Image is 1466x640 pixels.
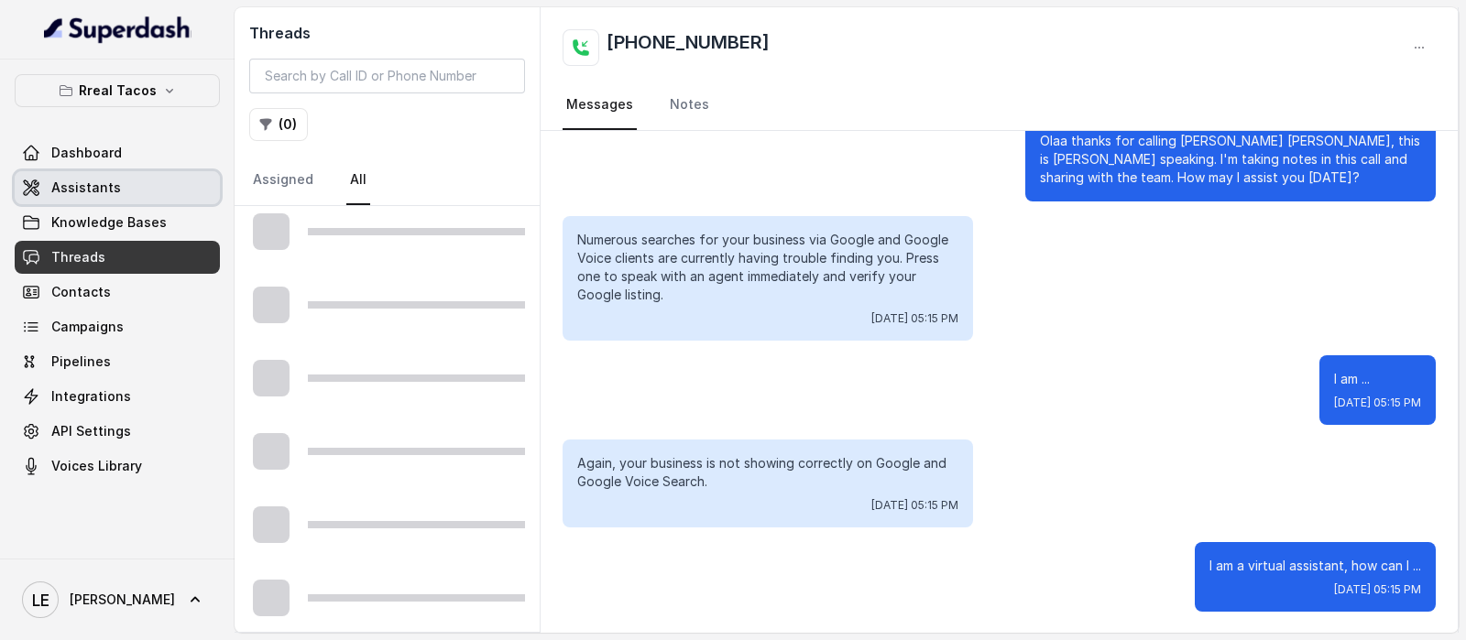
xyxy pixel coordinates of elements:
[51,318,124,336] span: Campaigns
[871,498,958,513] span: [DATE] 05:15 PM
[79,80,157,102] p: Rreal Tacos
[51,387,131,406] span: Integrations
[70,591,175,609] span: [PERSON_NAME]
[666,81,713,130] a: Notes
[15,450,220,483] a: Voices Library
[15,171,220,204] a: Assistants
[44,15,191,44] img: light.svg
[563,81,637,130] a: Messages
[51,179,121,197] span: Assistants
[15,345,220,378] a: Pipelines
[577,231,958,304] p: Numerous searches for your business via Google and Google Voice clients are currently having trou...
[51,213,167,232] span: Knowledge Bases
[32,591,49,610] text: LE
[15,380,220,413] a: Integrations
[15,276,220,309] a: Contacts
[15,136,220,169] a: Dashboard
[51,457,142,475] span: Voices Library
[15,574,220,625] a: [PERSON_NAME]
[51,422,131,440] span: API Settings
[607,29,770,66] h2: [PHONE_NUMBER]
[51,248,105,266] span: Threads
[1334,582,1421,597] span: [DATE] 05:15 PM
[871,311,958,326] span: [DATE] 05:15 PM
[15,310,220,343] a: Campaigns
[51,144,122,162] span: Dashboard
[15,241,220,274] a: Threads
[249,108,308,141] button: (0)
[563,81,1436,130] nav: Tabs
[51,283,111,301] span: Contacts
[249,59,525,93] input: Search by Call ID or Phone Number
[15,415,220,448] a: API Settings
[15,74,220,107] button: Rreal Tacos
[249,156,525,205] nav: Tabs
[1209,557,1421,575] p: I am a virtual assistant, how can I ...
[249,22,525,44] h2: Threads
[15,206,220,239] a: Knowledge Bases
[577,454,958,491] p: Again, your business is not showing correctly on Google and Google Voice Search.
[51,353,111,371] span: Pipelines
[1334,370,1421,388] p: I am ...
[346,156,370,205] a: All
[249,156,317,205] a: Assigned
[1040,132,1421,187] p: Olaa thanks for calling [PERSON_NAME] [PERSON_NAME], this is [PERSON_NAME] speaking. I'm taking n...
[1334,396,1421,410] span: [DATE] 05:15 PM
